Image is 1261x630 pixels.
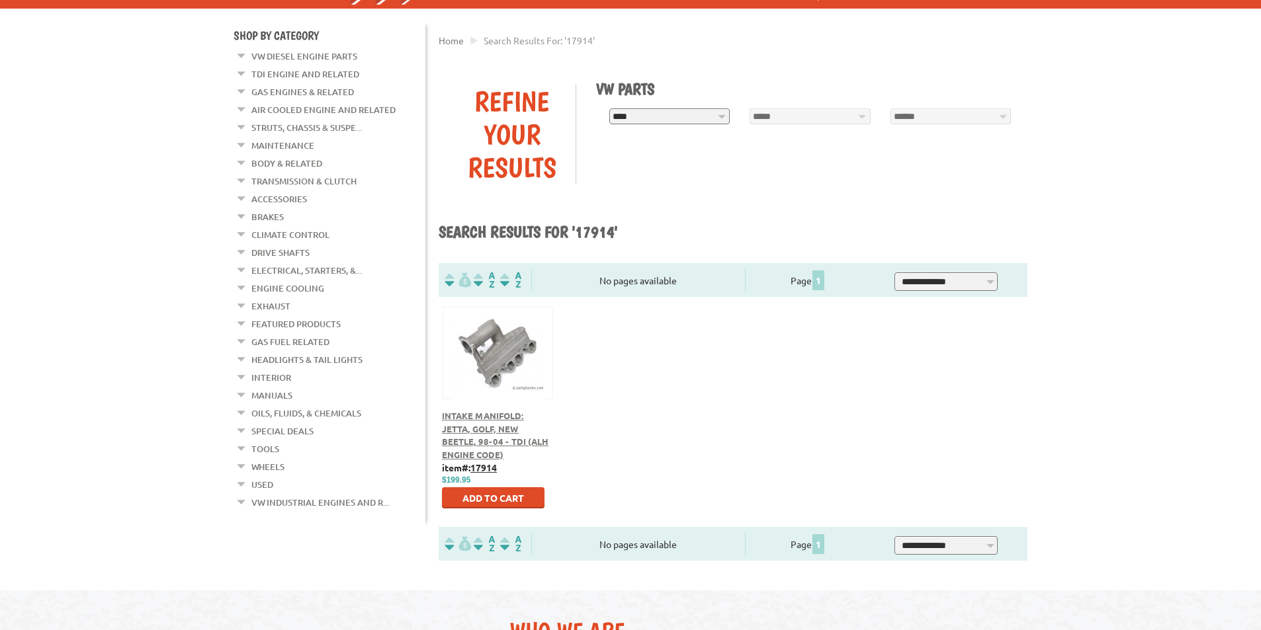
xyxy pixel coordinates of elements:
[251,422,314,440] a: Special Deals
[251,119,362,136] a: Struts, Chassis & Suspe...
[251,173,357,190] a: Transmission & Clutch
[532,537,745,551] div: No pages available
[439,34,464,46] a: Home
[251,333,329,350] a: Gas Fuel Related
[251,83,354,100] a: Gas Engines & Related
[745,533,871,555] div: Page
[442,475,470,485] span: $199.95
[234,28,425,42] h4: Shop By Category
[445,272,471,288] img: filterpricelow.svg
[442,487,544,508] button: Add to Cart
[251,155,322,172] a: Body & Related
[251,208,284,225] a: Brakes
[484,34,595,46] span: Search results for: '17914'
[812,270,824,290] span: 1
[439,222,1027,243] h1: Search results for '17914'
[596,79,1018,98] h1: VW Parts
[251,369,291,386] a: Interior
[471,272,498,288] img: Sort by Headline
[251,351,363,368] a: Headlights & Tail Lights
[471,536,498,551] img: Sort by Headline
[251,405,361,422] a: Oils, Fluids, & Chemicals
[498,272,524,288] img: Sort by Sales Rank
[462,492,524,504] span: Add to Cart
[251,190,307,208] a: Accessories
[532,274,745,288] div: No pages available
[251,387,292,404] a: Manuals
[251,262,362,279] a: Electrical, Starters, &...
[251,476,273,493] a: Used
[251,65,359,83] a: TDI Engine and Related
[251,137,314,154] a: Maintenance
[470,461,497,473] u: 17914
[251,101,396,118] a: Air Cooled Engine and Related
[251,48,357,65] a: VW Diesel Engine Parts
[251,226,329,243] a: Climate Control
[442,410,548,460] a: Intake Manifold: Jetta, Golf, New Beetle, 98-04 - TDI (ALH Engine Code)
[812,534,824,554] span: 1
[251,315,341,333] a: Featured Products
[251,494,389,511] a: VW Industrial Engines and R...
[251,297,290,315] a: Exhaust
[445,536,471,551] img: filterpricelow.svg
[449,85,576,184] div: Refine Your Results
[251,458,284,475] a: Wheels
[745,269,871,291] div: Page
[498,536,524,551] img: Sort by Sales Rank
[251,440,279,457] a: Tools
[251,280,324,297] a: Engine Cooling
[251,244,310,261] a: Drive Shafts
[442,461,497,473] b: item#:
